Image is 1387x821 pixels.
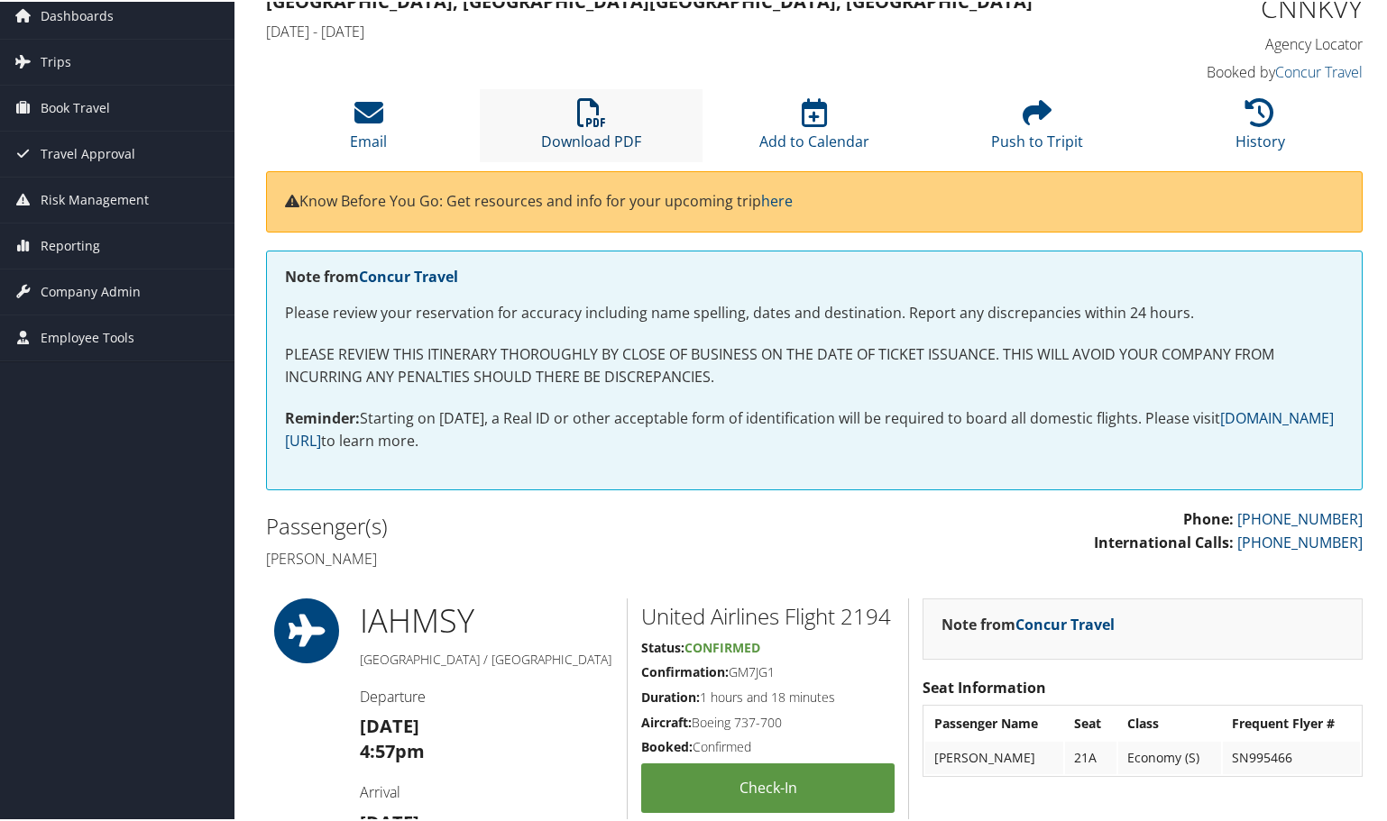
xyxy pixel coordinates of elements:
p: Starting on [DATE], a Real ID or other acceptable form of identification will be required to boar... [285,406,1344,452]
strong: Reminder: [285,406,360,426]
a: Push to Tripit [991,106,1083,150]
h4: [PERSON_NAME] [266,547,801,567]
strong: [DATE] [360,712,419,736]
a: Concur Travel [1275,60,1363,80]
span: Reporting [41,222,100,267]
h5: 1 hours and 18 minutes [641,687,895,705]
strong: Status: [641,637,684,654]
a: Concur Travel [1015,613,1115,633]
th: Class [1118,706,1221,738]
a: History [1235,106,1285,150]
span: Employee Tools [41,314,134,359]
strong: Booked: [641,736,693,753]
td: [PERSON_NAME] [925,740,1063,772]
h2: United Airlines Flight 2194 [641,599,895,630]
p: Please review your reservation for accuracy including name spelling, dates and destination. Repor... [285,300,1344,324]
a: Add to Calendar [759,106,869,150]
strong: Note from [285,265,458,285]
th: Seat [1065,706,1116,738]
strong: Confirmation: [641,661,729,679]
span: Company Admin [41,268,141,313]
p: PLEASE REVIEW THIS ITINERARY THOROUGHLY BY CLOSE OF BUSINESS ON THE DATE OF TICKET ISSUANCE. THIS... [285,342,1344,388]
span: Travel Approval [41,130,135,175]
h4: Agency Locator [1109,32,1364,52]
td: Economy (S) [1118,740,1221,772]
strong: Duration: [641,687,700,704]
h4: [DATE] - [DATE] [266,20,1082,40]
strong: 4:57pm [360,737,425,762]
a: Email [350,106,387,150]
strong: Phone: [1183,507,1234,527]
span: Book Travel [41,84,110,129]
a: here [761,189,793,209]
h5: [GEOGRAPHIC_DATA] / [GEOGRAPHIC_DATA] [360,649,614,667]
td: 21A [1065,740,1116,772]
th: Frequent Flyer # [1223,706,1360,738]
strong: Seat Information [923,676,1046,696]
a: [PHONE_NUMBER] [1237,531,1363,551]
h5: Boeing 737-700 [641,712,895,730]
strong: Aircraft: [641,712,692,729]
h4: Arrival [360,780,614,800]
td: SN995466 [1223,740,1360,772]
a: [PHONE_NUMBER] [1237,507,1363,527]
h2: Passenger(s) [266,509,801,540]
h4: Booked by [1109,60,1364,80]
h4: Departure [360,685,614,705]
span: Confirmed [684,637,760,654]
h5: GM7JG1 [641,661,895,680]
a: Download PDF [541,106,641,150]
strong: International Calls: [1094,531,1234,551]
span: Trips [41,38,71,83]
th: Passenger Name [925,706,1063,738]
a: Concur Travel [359,265,458,285]
p: Know Before You Go: Get resources and info for your upcoming trip [285,188,1344,212]
strong: Note from [942,613,1115,633]
a: Check-in [641,762,895,811]
h1: IAH MSY [360,597,614,642]
span: Risk Management [41,176,149,221]
h5: Confirmed [641,736,895,754]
